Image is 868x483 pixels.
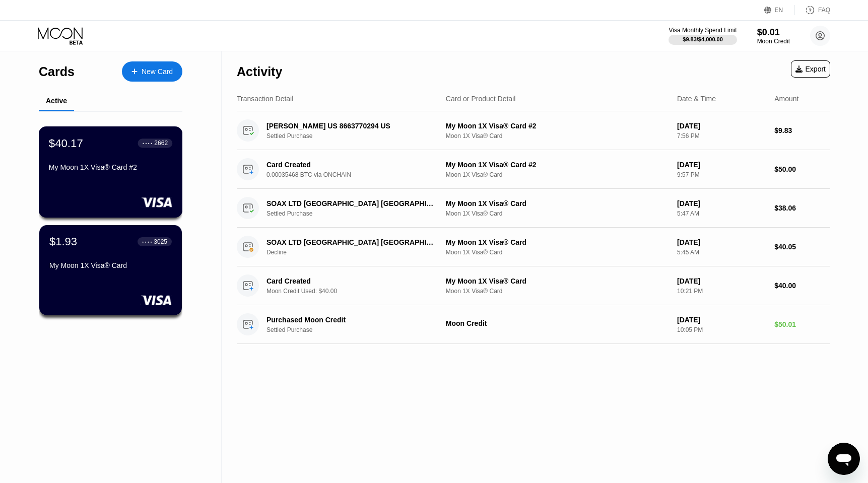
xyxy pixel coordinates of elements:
div: [DATE] [677,277,766,285]
div: [PERSON_NAME] US 8663770294 US [266,122,435,130]
div: Settled Purchase [266,132,447,140]
div: 2662 [154,140,168,147]
div: My Moon 1X Visa® Card [446,277,669,285]
div: New Card [142,67,173,76]
div: $40.17 [49,136,83,150]
div: FAQ [795,5,830,15]
div: Activity [237,64,282,79]
div: $38.06 [774,204,830,212]
div: Active [46,97,67,105]
div: ● ● ● ● [142,240,152,243]
div: 10:21 PM [677,288,766,295]
div: Card Created [266,161,435,169]
div: Amount [774,95,798,103]
div: $9.83 [774,126,830,134]
div: Moon Credit [446,319,669,327]
div: Moon 1X Visa® Card [446,210,669,217]
div: SOAX LTD [GEOGRAPHIC_DATA] [GEOGRAPHIC_DATA]DeclineMy Moon 1X Visa® CardMoon 1X Visa® Card[DATE]5... [237,228,830,266]
div: [PERSON_NAME] US 8663770294 USSettled PurchaseMy Moon 1X Visa® Card #2Moon 1X Visa® Card[DATE]7:5... [237,111,830,150]
div: Cards [39,64,75,79]
div: 3025 [154,238,167,245]
div: [DATE] [677,161,766,169]
div: My Moon 1X Visa® Card #2 [49,163,172,171]
iframe: Button to launch messaging window [828,443,860,475]
div: Decline [266,249,447,256]
div: Settled Purchase [266,210,447,217]
div: My Moon 1X Visa® Card [446,199,669,208]
div: [DATE] [677,316,766,324]
div: Visa Monthly Spend Limit$9.83/$4,000.00 [669,27,737,45]
div: Moon Credit [757,38,790,45]
div: Card Created0.00035468 BTC via ONCHAINMy Moon 1X Visa® Card #2Moon 1X Visa® Card[DATE]9:57 PM$50.00 [237,150,830,189]
div: $50.00 [774,165,830,173]
div: [DATE] [677,199,766,208]
div: 0.00035468 BTC via ONCHAIN [266,171,447,178]
div: $0.01Moon Credit [757,27,790,45]
div: New Card [122,61,182,82]
div: [DATE] [677,238,766,246]
div: ● ● ● ● [143,142,153,145]
div: $1.93● ● ● ●3025My Moon 1X Visa® Card [39,225,182,315]
div: FAQ [818,7,830,14]
div: SOAX LTD [GEOGRAPHIC_DATA] [GEOGRAPHIC_DATA] [266,199,435,208]
div: $40.00 [774,282,830,290]
div: Purchased Moon CreditSettled PurchaseMoon Credit[DATE]10:05 PM$50.01 [237,305,830,344]
div: $0.01 [757,27,790,38]
div: $50.01 [774,320,830,328]
div: My Moon 1X Visa® Card #2 [446,122,669,130]
div: Moon 1X Visa® Card [446,249,669,256]
div: $40.17● ● ● ●2662My Moon 1X Visa® Card #2 [39,127,182,217]
div: Moon 1X Visa® Card [446,288,669,295]
div: EN [775,7,783,14]
div: My Moon 1X Visa® Card [446,238,669,246]
div: Export [795,65,826,73]
div: SOAX LTD [GEOGRAPHIC_DATA] [GEOGRAPHIC_DATA]Settled PurchaseMy Moon 1X Visa® CardMoon 1X Visa® Ca... [237,189,830,228]
div: 5:45 AM [677,249,766,256]
div: Moon 1X Visa® Card [446,132,669,140]
div: 7:56 PM [677,132,766,140]
div: 5:47 AM [677,210,766,217]
div: $40.05 [774,243,830,251]
div: Transaction Detail [237,95,293,103]
div: EN [764,5,795,15]
div: Settled Purchase [266,326,447,333]
div: My Moon 1X Visa® Card #2 [446,161,669,169]
div: Moon 1X Visa® Card [446,171,669,178]
div: SOAX LTD [GEOGRAPHIC_DATA] [GEOGRAPHIC_DATA] [266,238,435,246]
div: $9.83 / $4,000.00 [683,36,723,42]
div: Purchased Moon Credit [266,316,435,324]
div: $1.93 [49,235,77,248]
div: Card CreatedMoon Credit Used: $40.00My Moon 1X Visa® CardMoon 1X Visa® Card[DATE]10:21 PM$40.00 [237,266,830,305]
div: Visa Monthly Spend Limit [669,27,737,34]
div: Moon Credit Used: $40.00 [266,288,447,295]
div: My Moon 1X Visa® Card [49,261,172,269]
div: 9:57 PM [677,171,766,178]
div: Date & Time [677,95,716,103]
div: Export [791,60,830,78]
div: Card Created [266,277,435,285]
div: 10:05 PM [677,326,766,333]
div: [DATE] [677,122,766,130]
div: Card or Product Detail [446,95,516,103]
